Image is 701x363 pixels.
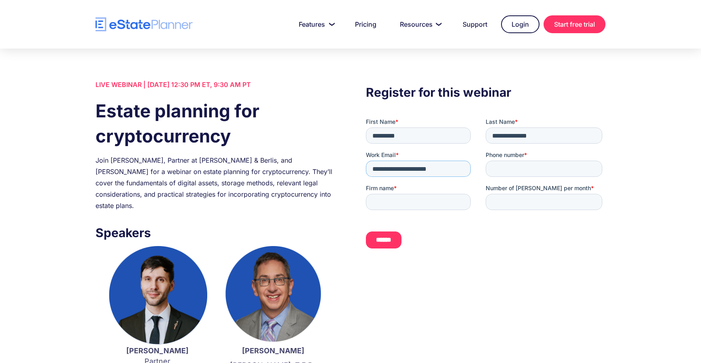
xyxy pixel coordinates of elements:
[345,16,386,32] a: Pricing
[96,155,335,211] div: Join [PERSON_NAME], Partner at [PERSON_NAME] & Berlis, and [PERSON_NAME] for a webinar on estate ...
[453,16,497,32] a: Support
[96,79,335,90] div: LIVE WEBINAR | [DATE] 12:30 PM ET, 9:30 AM PT
[366,118,605,255] iframe: Form 0
[390,16,449,32] a: Resources
[242,346,304,355] strong: [PERSON_NAME]
[96,17,193,32] a: home
[544,15,605,33] a: Start free trial
[289,16,341,32] a: Features
[96,223,335,242] h3: Speakers
[501,15,540,33] a: Login
[126,346,189,355] strong: [PERSON_NAME]
[366,83,605,102] h3: Register for this webinar
[96,98,335,149] h1: Estate planning for cryptocurrency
